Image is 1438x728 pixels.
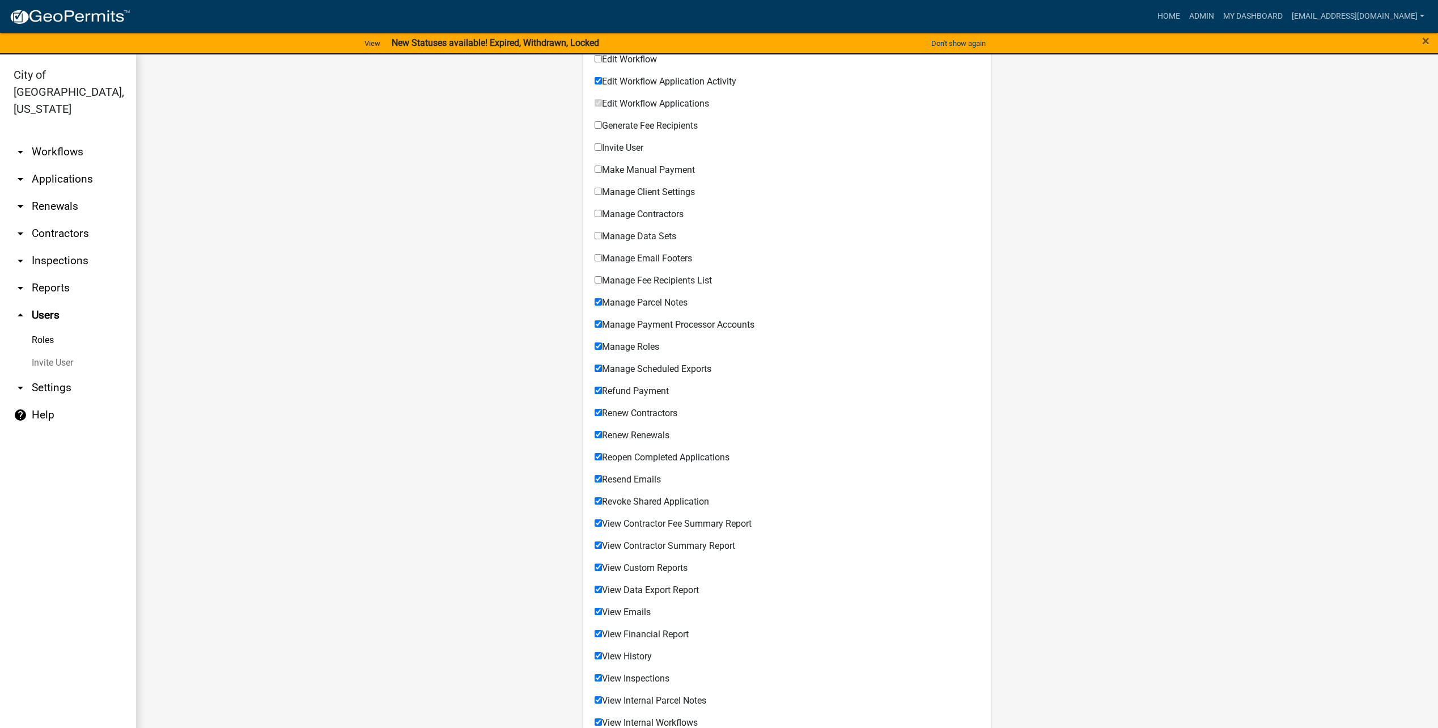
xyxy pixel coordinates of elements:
span: Renew Renewals [602,430,669,441]
button: Don't show again [927,34,990,53]
div: Workflow Applications [595,232,979,246]
span: Edit Workflow Applications [602,98,709,109]
span: Manage Roles [602,341,659,352]
input: Generate Fee Recipients [595,121,602,129]
input: Manage Payment Processor Accounts [595,320,602,328]
span: Edit Workflow Application Activity [602,76,736,87]
div: Workflow Applications [595,608,979,621]
input: Reopen Completed Applications [595,453,602,460]
input: Invite User [595,143,602,151]
input: Make Manual Payment [595,166,602,173]
div: Workflow Applications [595,696,979,710]
span: View Emails [602,607,651,617]
input: View Custom Reports [595,564,602,571]
input: Manage Parcel Notes [595,298,602,306]
span: View Financial Report [602,629,689,640]
div: Workflow Applications [595,387,979,400]
input: Manage Data Sets [595,232,602,239]
span: Manage Parcel Notes [602,297,688,308]
input: View Internal Parcel Notes [595,696,602,704]
a: Admin [1185,6,1219,27]
input: View Inspections [595,674,602,682]
span: Refund Payment [602,386,669,396]
div: Workflow Applications [595,365,979,378]
input: Revoke Shared Application [595,497,602,505]
div: Workflow Applications [595,143,979,157]
span: Revoke Shared Application [602,496,709,507]
div: Workflow Applications [595,541,979,555]
span: Reopen Completed Applications [602,452,729,463]
i: arrow_drop_down [14,281,27,295]
input: Renew Renewals [595,431,602,438]
i: arrow_drop_down [14,145,27,159]
span: View Custom Reports [602,562,688,573]
div: Workflow Applications [595,674,979,688]
input: View Emails [595,608,602,615]
div: Workflow Applications [595,409,979,422]
input: View Contractor Summary Report [595,541,602,549]
span: Resend Emails [602,474,661,485]
div: Workflow Applications [595,99,979,113]
span: View Contractor Summary Report [602,540,735,551]
div: Workflow Applications [595,652,979,666]
div: Workflow Applications [595,254,979,268]
span: × [1422,33,1429,49]
div: Workflow Applications [595,298,979,312]
input: Manage Fee Recipients List [595,276,602,283]
div: Workflow Applications [595,121,979,135]
input: Edit Workflow Applications [595,99,602,107]
div: Workflow Applications [595,166,979,179]
i: arrow_drop_down [14,254,27,268]
span: Manage Payment Processor Accounts [602,319,754,330]
span: View History [602,651,652,662]
div: Workflow Applications [595,276,979,290]
button: Close [1422,34,1429,48]
input: Refund Payment [595,387,602,394]
input: Renew Contractors [595,409,602,416]
input: View Financial Report [595,630,602,637]
input: Edit Workflow Application Activity [595,77,602,84]
div: Workflow Applications [595,497,979,511]
input: View Internal Workflows [595,718,602,726]
input: View Contractor Fee Summary Report [595,519,602,527]
a: View [360,34,385,53]
div: Workflow Applications [595,77,979,91]
div: Workflow Applications [595,564,979,577]
div: Workflow Applications [595,475,979,489]
span: View Internal Workflows [602,717,698,728]
input: View History [595,652,602,659]
div: Workflow Applications [595,431,979,445]
i: arrow_drop_down [14,200,27,213]
input: Manage Contractors [595,210,602,217]
div: Workflow Applications [595,55,979,69]
div: Workflow Applications [595,188,979,201]
span: View Data Export Report [602,585,699,595]
span: Manage Scheduled Exports [602,363,711,374]
div: Workflow Applications [595,519,979,533]
span: View Internal Parcel Notes [602,695,706,706]
input: View Data Export Report [595,586,602,593]
div: Workflow Applications [595,210,979,223]
a: [EMAIL_ADDRESS][DOMAIN_NAME] [1287,6,1429,27]
input: Manage Roles [595,342,602,350]
i: arrow_drop_down [14,381,27,395]
i: arrow_drop_up [14,308,27,322]
div: Workflow Applications [595,342,979,356]
span: View Inspections [602,673,669,684]
strong: New Statuses available! Expired, Withdrawn, Locked [392,37,599,48]
input: Resend Emails [595,475,602,482]
span: View Contractor Fee Summary Report [602,518,752,529]
a: Home [1153,6,1185,27]
div: Workflow Applications [595,630,979,644]
i: arrow_drop_down [14,227,27,240]
span: Renew Contractors [602,408,677,418]
input: Edit Workflow [595,55,602,62]
input: Manage Scheduled Exports [595,365,602,372]
input: Manage Email Footers [595,254,602,261]
div: Workflow Applications [595,453,979,467]
i: arrow_drop_down [14,172,27,186]
a: My Dashboard [1219,6,1287,27]
div: Workflow Applications [595,320,979,334]
input: Manage Client Settings [595,188,602,195]
div: Workflow Applications [595,586,979,599]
